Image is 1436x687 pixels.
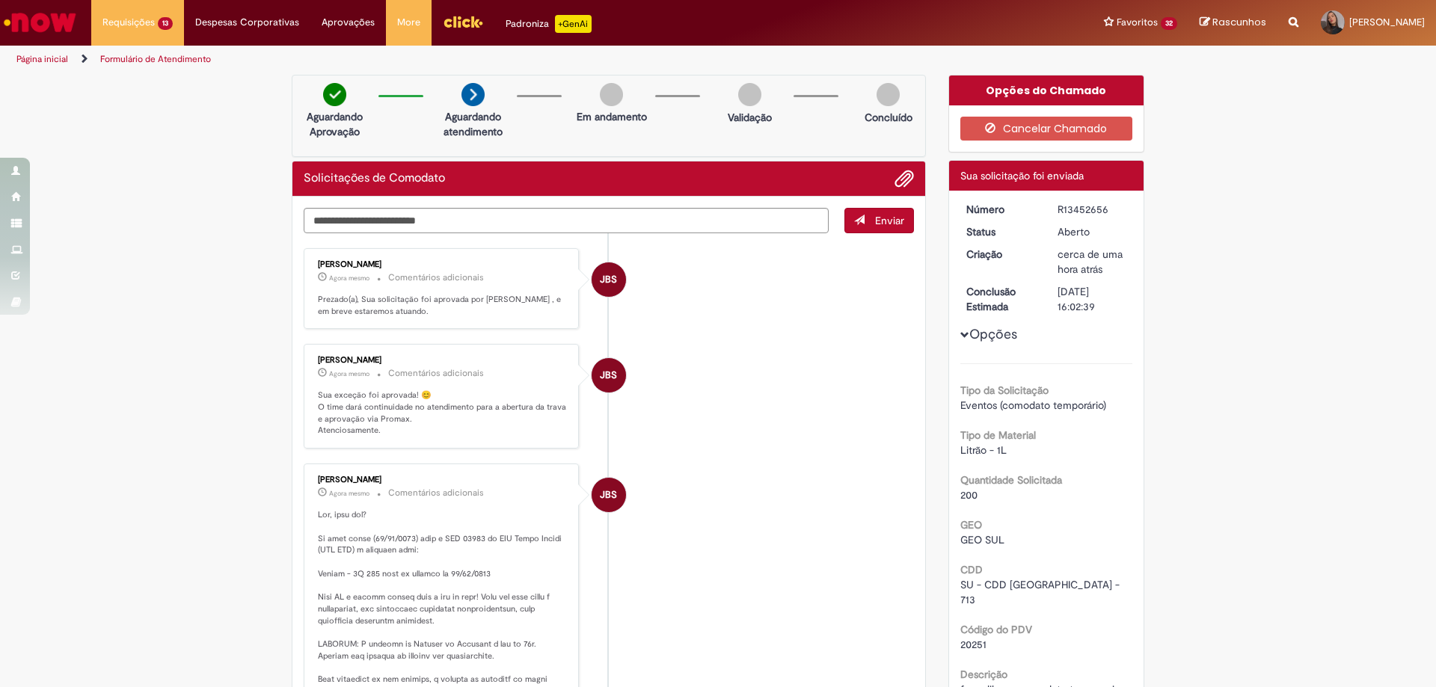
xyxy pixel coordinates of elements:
[304,172,445,185] h2: Solicitações de Comodato Histórico de tíquete
[955,202,1047,217] dt: Número
[875,214,904,227] span: Enviar
[329,489,369,498] time: 27/08/2025 15:02:24
[960,398,1106,412] span: Eventos (comodato temporário)
[738,83,761,106] img: img-circle-grey.png
[443,10,483,33] img: click_logo_yellow_360x200.png
[298,109,371,139] p: Aguardando Aprovação
[1117,15,1158,30] span: Favoritos
[555,15,592,33] p: +GenAi
[955,224,1047,239] dt: Status
[1,7,79,37] img: ServiceNow
[955,284,1047,314] dt: Conclusão Estimada
[1212,15,1266,29] span: Rascunhos
[11,46,946,73] ul: Trilhas de página
[437,109,509,139] p: Aguardando atendimento
[960,169,1084,182] span: Sua solicitação foi enviada
[960,638,987,651] span: 20251
[960,518,982,532] b: GEO
[960,488,978,502] span: 200
[318,389,567,437] p: Sua exceção foi aprovada! 😊 O time dará continuidade no atendimento para a abertura da trava e ap...
[318,475,567,484] div: [PERSON_NAME]
[506,15,592,33] div: Padroniza
[16,53,68,65] a: Página inicial
[461,83,485,106] img: arrow-next.png
[329,369,369,378] span: Agora mesmo
[960,563,983,576] b: CDD
[1349,16,1425,28] span: [PERSON_NAME]
[960,473,1062,487] b: Quantidade Solicitada
[1058,284,1127,314] div: [DATE] 16:02:39
[960,668,1007,681] b: Descrição
[877,83,900,106] img: img-circle-grey.png
[955,247,1047,262] dt: Criação
[960,383,1049,397] b: Tipo da Solicitação
[600,83,623,106] img: img-circle-grey.png
[949,76,1144,105] div: Opções do Chamado
[329,489,369,498] span: Agora mesmo
[388,271,484,284] small: Comentários adicionais
[960,578,1123,606] span: SU - CDD [GEOGRAPHIC_DATA] - 713
[1161,17,1177,30] span: 32
[895,169,914,188] button: Adicionar anexos
[600,357,617,393] span: JBS
[323,83,346,106] img: check-circle-green.png
[329,274,369,283] time: 27/08/2025 15:02:39
[592,262,626,297] div: Jacqueline Batista Shiota
[960,623,1032,636] b: Código do PDV
[960,117,1133,141] button: Cancelar Chamado
[329,274,369,283] span: Agora mesmo
[318,260,567,269] div: [PERSON_NAME]
[1058,202,1127,217] div: R13452656
[1058,247,1127,277] div: 27/08/2025 14:06:50
[195,15,299,30] span: Despesas Corporativas
[1058,224,1127,239] div: Aberto
[318,294,567,317] p: Prezado(a), Sua solicitação foi aprovada por [PERSON_NAME] , e em breve estaremos atuando.
[960,428,1036,442] b: Tipo de Material
[318,356,567,365] div: [PERSON_NAME]
[1058,247,1123,276] time: 27/08/2025 14:06:50
[1200,16,1266,30] a: Rascunhos
[322,15,375,30] span: Aprovações
[592,478,626,512] div: Jacqueline Batista Shiota
[388,367,484,380] small: Comentários adicionais
[577,109,647,124] p: Em andamento
[592,358,626,392] div: Jacqueline Batista Shiota
[100,53,211,65] a: Formulário de Atendimento
[329,369,369,378] time: 27/08/2025 15:02:31
[304,208,829,233] textarea: Digite sua mensagem aqui...
[388,487,484,499] small: Comentários adicionais
[158,17,173,30] span: 13
[397,15,420,30] span: More
[960,533,1004,546] span: GEO SUL
[865,110,912,125] p: Concluído
[600,262,617,298] span: JBS
[728,110,772,125] p: Validação
[1058,247,1123,276] span: cerca de uma hora atrás
[102,15,155,30] span: Requisições
[960,443,1007,457] span: Litrão - 1L
[600,477,617,513] span: JBS
[844,208,914,233] button: Enviar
